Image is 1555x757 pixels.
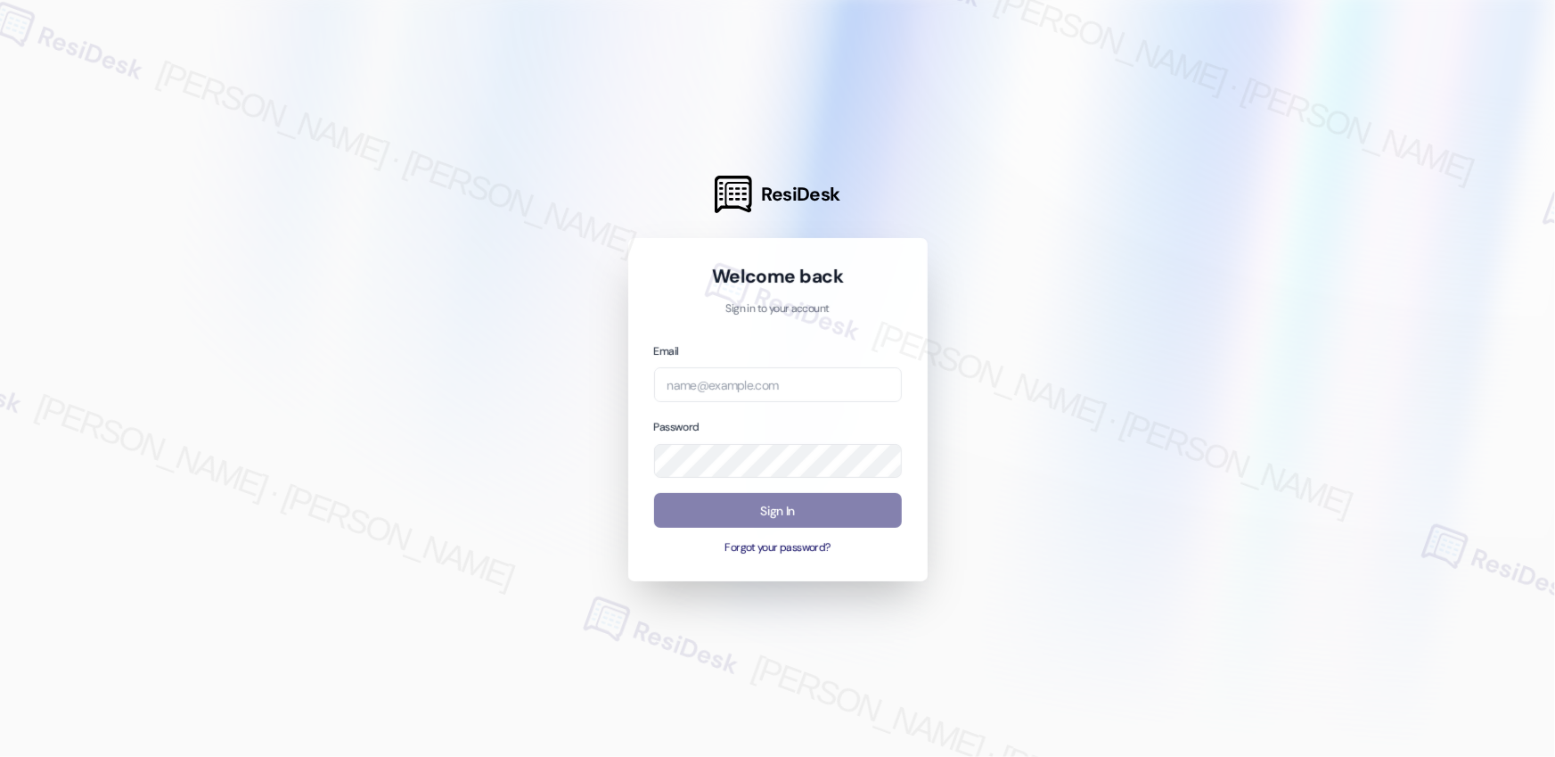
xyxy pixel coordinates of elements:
img: ResiDesk Logo [715,176,752,213]
label: Password [654,420,700,434]
button: Sign In [654,493,902,528]
input: name@example.com [654,367,902,402]
h1: Welcome back [654,264,902,289]
p: Sign in to your account [654,301,902,317]
label: Email [654,344,679,358]
span: ResiDesk [761,182,840,207]
button: Forgot your password? [654,540,902,556]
